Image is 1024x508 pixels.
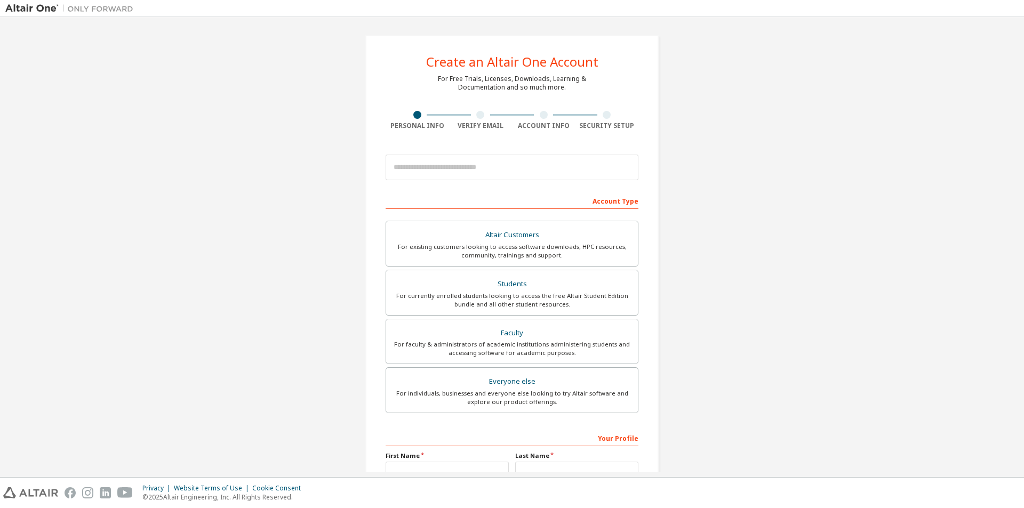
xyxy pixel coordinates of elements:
[393,292,631,309] div: For currently enrolled students looking to access the free Altair Student Edition bundle and all ...
[449,122,513,130] div: Verify Email
[438,75,586,92] div: For Free Trials, Licenses, Downloads, Learning & Documentation and so much more.
[82,487,93,498] img: instagram.svg
[117,487,133,498] img: youtube.svg
[393,389,631,406] div: For individuals, businesses and everyone else looking to try Altair software and explore our prod...
[393,228,631,243] div: Altair Customers
[386,429,638,446] div: Your Profile
[393,340,631,357] div: For faculty & administrators of academic institutions administering students and accessing softwa...
[386,192,638,209] div: Account Type
[393,374,631,389] div: Everyone else
[386,122,449,130] div: Personal Info
[252,484,307,493] div: Cookie Consent
[512,122,575,130] div: Account Info
[5,3,139,14] img: Altair One
[386,451,509,460] label: First Name
[174,484,252,493] div: Website Terms of Use
[142,484,174,493] div: Privacy
[65,487,76,498] img: facebook.svg
[100,487,111,498] img: linkedin.svg
[426,55,598,68] div: Create an Altair One Account
[3,487,58,498] img: altair_logo.svg
[575,122,639,130] div: Security Setup
[393,243,631,260] div: For existing customers looking to access software downloads, HPC resources, community, trainings ...
[142,493,307,502] p: © 2025 Altair Engineering, Inc. All Rights Reserved.
[515,451,638,460] label: Last Name
[393,326,631,341] div: Faculty
[393,277,631,292] div: Students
